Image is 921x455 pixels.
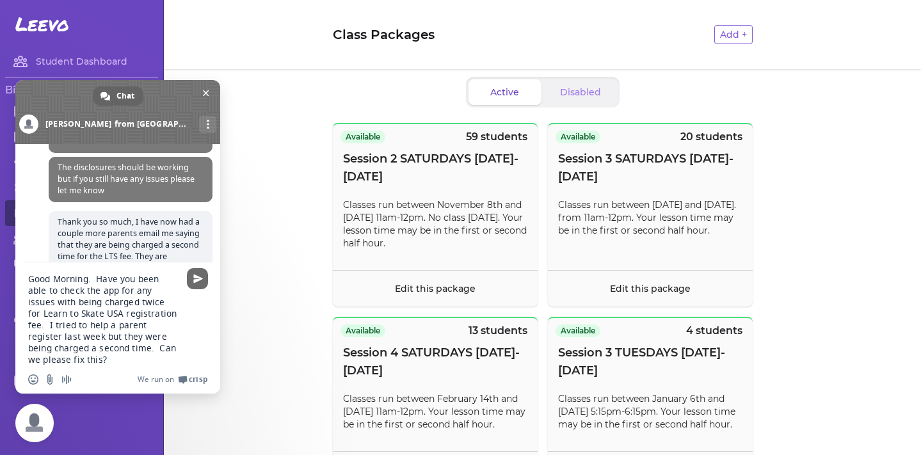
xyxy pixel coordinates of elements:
[680,129,742,145] p: 20 students
[28,273,179,365] textarea: Compose your message...
[5,98,158,124] a: Calendar
[466,129,527,145] p: 59 students
[469,323,527,339] p: 13 students
[343,392,527,431] p: Classes run between February 14th and [DATE] 11am-12pm. Your lesson time may be in the first or s...
[610,283,691,294] a: Edit this package
[340,324,385,337] span: Available
[556,324,600,337] span: Available
[5,277,158,303] a: Disclosures
[556,131,600,143] span: Available
[116,86,134,106] span: Chat
[58,162,195,196] span: The disclosures should be working but if you still have any issues please let me know
[5,342,158,368] a: Profile
[343,344,527,379] span: Session 4 SATURDAYS [DATE]-[DATE]
[343,150,527,186] span: Session 2 SATURDAYS [DATE]-[DATE]
[15,404,54,442] div: Close chat
[5,175,158,200] a: Classes
[61,374,72,385] span: Audio message
[544,79,617,105] button: Disabled
[199,116,216,133] div: More channels
[93,86,143,106] div: Chat
[469,79,541,105] button: Active
[558,344,742,379] span: Session 3 TUESDAYS [DATE]-[DATE]
[58,216,204,331] span: Thank you so much, I have now had a couple more parents email me saying that they are being charg...
[5,303,158,328] a: Register Students
[5,83,158,98] h3: Binghamton FSC
[395,283,476,294] a: Edit this package
[558,150,742,186] span: Session 3 SATURDAYS [DATE]-[DATE]
[5,200,158,226] a: Class Packages
[5,124,158,149] a: Staff
[343,198,527,250] p: Classes run between November 8th and [DATE] 11am-12pm. No class [DATE]. Your lesson time may be i...
[714,25,753,44] button: Add +
[187,268,208,289] span: Send
[138,374,174,385] span: We run on
[548,123,753,307] button: Available20 studentsSession 3 SATURDAYS [DATE]-[DATE]Classes run between [DATE] and [DATE]. from ...
[5,251,158,277] a: Discounts
[333,123,538,307] button: Available59 studentsSession 2 SATURDAYS [DATE]-[DATE]Classes run between November 8th and [DATE] ...
[138,374,207,385] a: We run onCrisp
[558,392,742,431] p: Classes run between January 6th and [DATE] 5:15pm-6:15pm. Your lesson time may be in the first or...
[15,13,69,36] span: Leevo
[28,374,38,385] span: Insert an emoji
[45,374,55,385] span: Send a file
[5,226,158,251] a: Students
[5,149,158,175] a: Settings
[5,49,158,74] a: Student Dashboard
[5,368,158,394] a: Logout
[686,323,742,339] p: 4 students
[189,374,207,385] span: Crisp
[558,198,742,237] p: Classes run between [DATE] and [DATE]. from 11am-12pm. Your lesson time may be in the first or se...
[340,131,385,143] span: Available
[199,86,212,100] span: Close chat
